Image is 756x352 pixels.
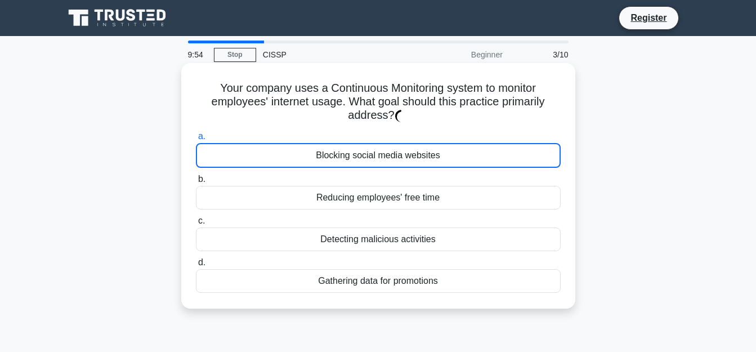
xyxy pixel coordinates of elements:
[198,131,205,141] span: a.
[624,11,673,25] a: Register
[198,216,205,225] span: c.
[509,43,575,66] div: 3/10
[214,48,256,62] a: Stop
[196,228,561,251] div: Detecting malicious activities
[195,81,562,123] h5: Your company uses a Continuous Monitoring system to monitor employees' internet usage. What goal ...
[198,174,205,184] span: b.
[411,43,509,66] div: Beginner
[198,257,205,267] span: d.
[196,186,561,210] div: Reducing employees' free time
[181,43,214,66] div: 9:54
[196,143,561,168] div: Blocking social media websites
[196,269,561,293] div: Gathering data for promotions
[256,43,411,66] div: CISSP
